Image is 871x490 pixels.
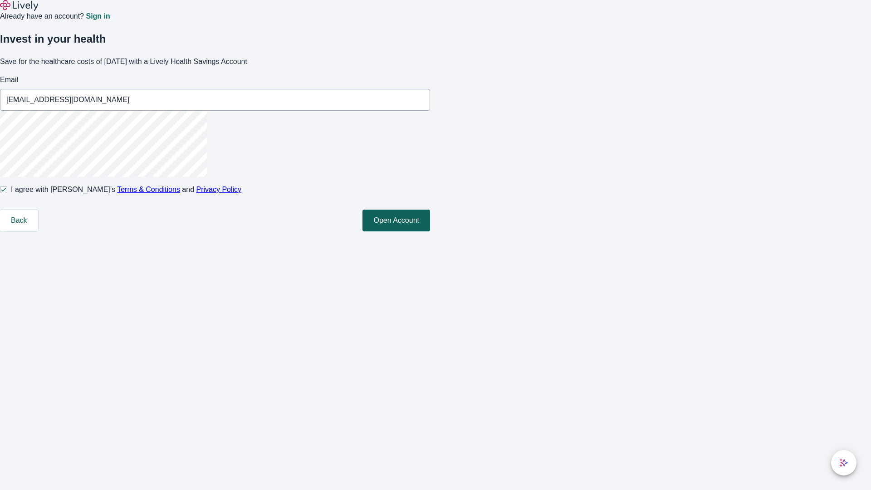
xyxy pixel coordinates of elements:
a: Sign in [86,13,110,20]
button: Open Account [362,210,430,231]
a: Privacy Policy [196,186,242,193]
svg: Lively AI Assistant [839,458,848,467]
a: Terms & Conditions [117,186,180,193]
span: I agree with [PERSON_NAME]’s and [11,184,241,195]
button: chat [831,450,856,475]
